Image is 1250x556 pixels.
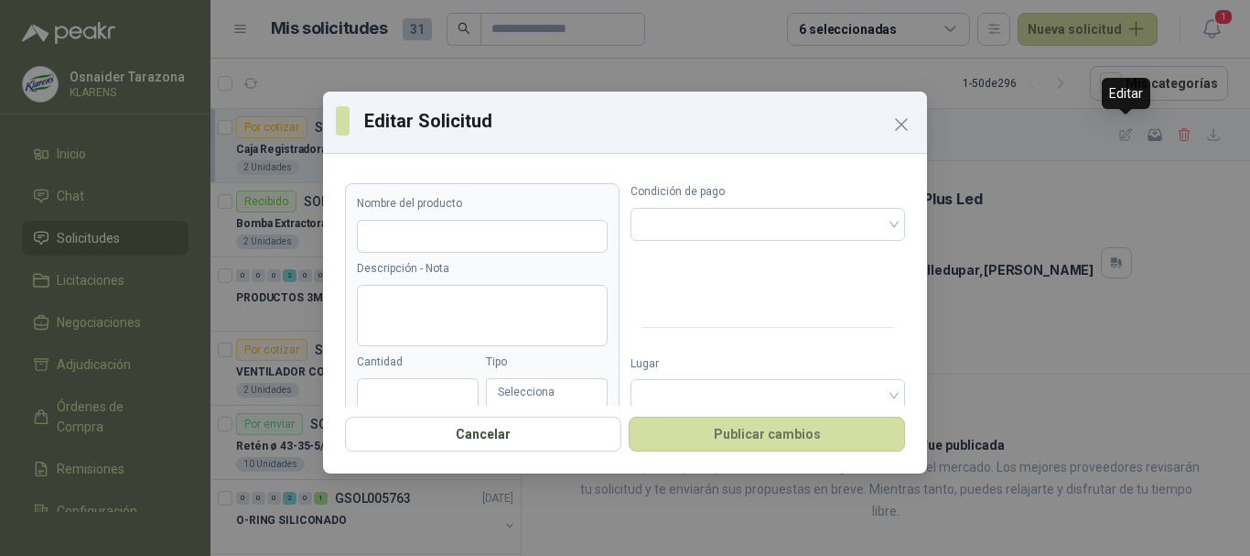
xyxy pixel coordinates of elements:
label: Tipo [486,354,608,371]
button: Close [887,110,916,139]
label: Nombre del producto [357,195,608,213]
button: Cancelar [345,417,621,452]
label: Condición de pago [630,183,905,201]
h3: Editar Solicitud [364,107,914,135]
button: Publicar cambios [629,417,905,452]
label: Descripción - Nota [357,260,608,278]
label: Cantidad [357,354,479,371]
label: Lugar [630,355,905,373]
div: Selecciona [486,378,608,408]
